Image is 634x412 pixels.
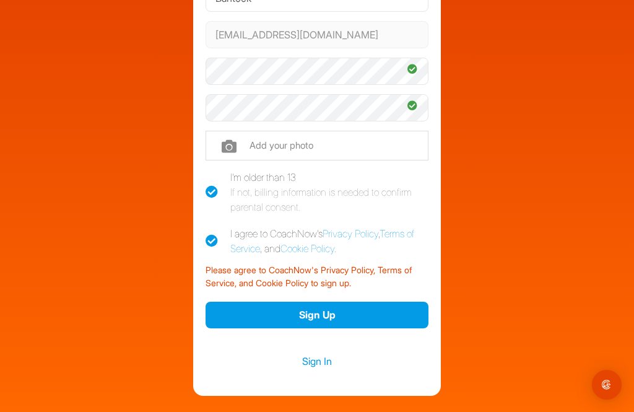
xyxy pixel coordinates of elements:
[206,258,428,289] div: Please agree to CoachNow's Privacy Policy, Terms of Service, and Cookie Policy to sign up.
[323,227,378,240] a: Privacy Policy
[206,302,428,328] button: Sign Up
[592,370,622,400] div: Open Intercom Messenger
[280,242,334,255] a: Cookie Policy
[206,21,428,48] input: Email
[230,170,428,214] div: I'm older than 13
[206,353,428,369] a: Sign In
[206,226,428,256] label: I agree to CoachNow's , , and .
[230,185,428,214] div: If not, billing information is needed to confirm parental consent.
